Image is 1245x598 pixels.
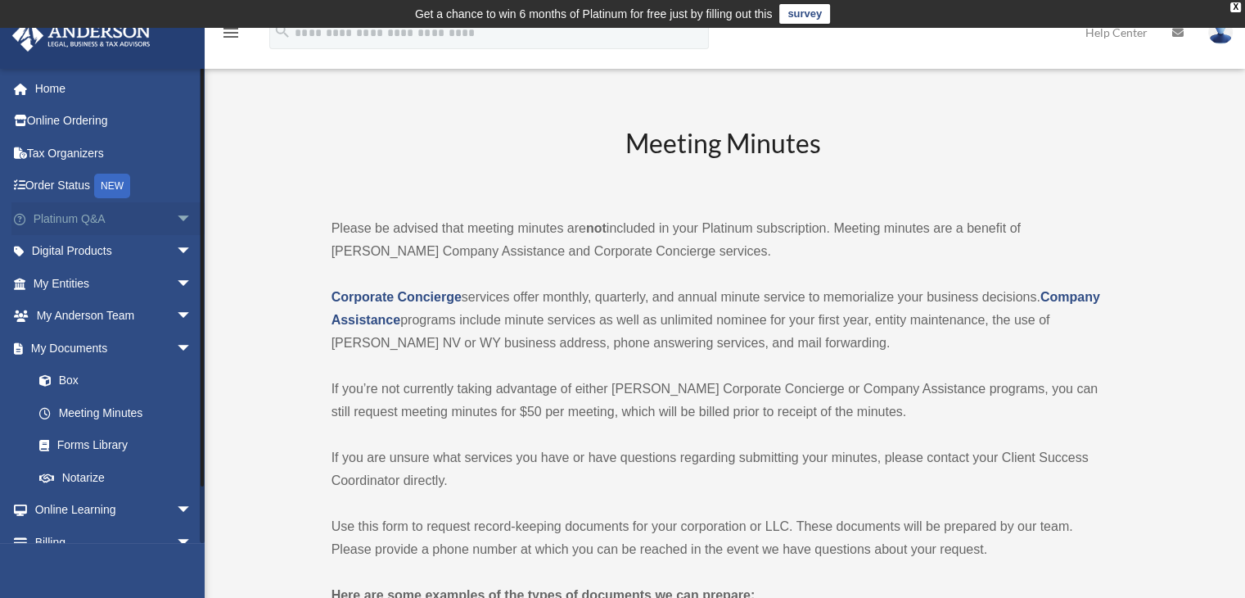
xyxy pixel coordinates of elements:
p: services offer monthly, quarterly, and annual minute service to memorialize your business decisio... [332,286,1115,355]
a: Company Assistance [332,290,1100,327]
a: Digital Productsarrow_drop_down [11,235,217,268]
a: survey [779,4,830,24]
span: arrow_drop_down [176,202,209,236]
span: arrow_drop_down [176,332,209,365]
span: arrow_drop_down [176,300,209,333]
a: Online Ordering [11,105,217,138]
span: arrow_drop_down [176,235,209,269]
a: Tax Organizers [11,137,217,170]
p: Please be advised that meeting minutes are included in your Platinum subscription. Meeting minute... [332,217,1115,263]
span: arrow_drop_down [176,494,209,528]
a: Platinum Q&Aarrow_drop_down [11,202,217,235]
h2: Meeting Minutes [332,125,1115,193]
span: arrow_drop_down [176,526,209,559]
a: My Anderson Teamarrow_drop_down [11,300,217,333]
i: search [273,22,291,40]
span: arrow_drop_down [176,267,209,301]
a: Home [11,72,217,105]
img: Anderson Advisors Platinum Portal [7,20,156,52]
a: Forms Library [23,429,217,462]
a: Box [23,365,217,397]
a: My Entitiesarrow_drop_down [11,267,217,300]
div: Get a chance to win 6 months of Platinum for free just by filling out this [415,4,773,24]
i: menu [221,23,241,43]
div: close [1230,2,1241,12]
a: Meeting Minutes [23,396,209,429]
a: Billingarrow_drop_down [11,526,217,559]
a: Corporate Concierge [332,290,462,304]
a: Notarize [23,461,217,494]
a: Order StatusNEW [11,170,217,203]
div: NEW [94,174,130,198]
a: Online Learningarrow_drop_down [11,494,217,527]
img: User Pic [1208,20,1233,44]
a: My Documentsarrow_drop_down [11,332,217,365]
p: If you are unsure what services you have or have questions regarding submitting your minutes, ple... [332,446,1115,492]
strong: not [586,221,607,235]
p: If you’re not currently taking advantage of either [PERSON_NAME] Corporate Concierge or Company A... [332,378,1115,424]
p: Use this form to request record-keeping documents for your corporation or LLC. These documents wi... [332,515,1115,561]
a: menu [221,29,241,43]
